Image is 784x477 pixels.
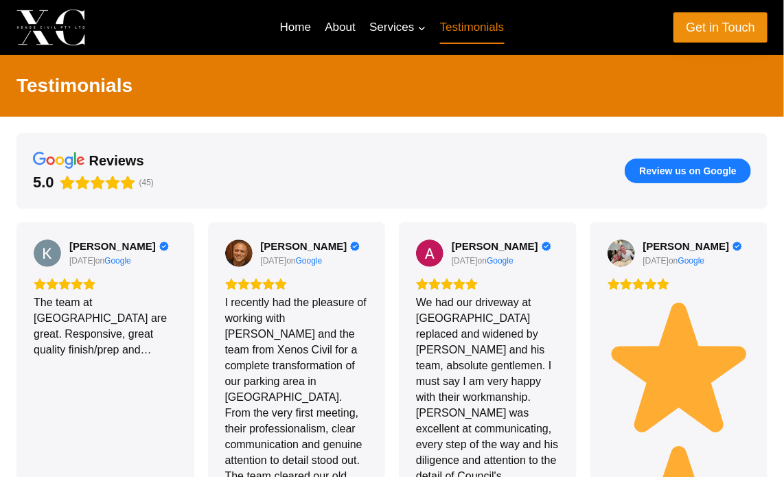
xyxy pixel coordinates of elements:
div: Rating: 5.0 out of 5 [225,278,369,290]
nav: Primary Navigation [273,11,511,44]
img: Karl Finnerty [34,240,61,267]
div: Rating: 5.0 out of 5 [608,278,751,290]
img: ⭐️ [608,294,751,438]
a: View on Google [34,240,61,267]
div: Verified Customer [542,242,551,251]
a: View on Google [296,255,323,266]
div: Verified Customer [159,242,169,251]
a: Review by Chris Kelesis [261,240,360,253]
h2: Testimonials [16,71,768,100]
span: [PERSON_NAME] [69,240,156,253]
img: damon fyson [608,240,635,267]
img: Chris Kelesis [225,240,253,267]
button: Child menu of Services [362,11,433,44]
div: Rating: 5.0 out of 5 [34,278,177,290]
p: Xenos Civil [97,16,193,38]
div: on [643,255,678,266]
div: Google [487,255,514,266]
div: 5.0 [33,173,54,192]
a: View on Google [104,255,131,266]
a: View on Google [487,255,514,266]
a: Xenos Civil [16,9,193,45]
div: reviews [89,152,144,170]
span: Review us on Google [639,165,737,177]
a: View on Google [678,255,705,266]
a: Testimonials [433,11,511,44]
a: About [318,11,362,44]
div: Google [678,255,705,266]
div: Rating: 5.0 out of 5 [33,173,135,192]
div: [DATE] [261,255,287,266]
img: Adrian Revell [416,240,443,267]
img: Xenos Civil [16,9,85,45]
a: Review by Adrian Revell [452,240,551,253]
div: on [261,255,296,266]
div: on [69,255,104,266]
a: Review by Karl Finnerty [69,240,169,253]
div: Verified Customer [733,242,742,251]
div: Google [104,255,131,266]
div: [DATE] [69,255,95,266]
div: on [452,255,487,266]
a: Home [273,11,318,44]
a: View on Google [608,240,635,267]
span: (45) [139,178,154,187]
a: View on Google [225,240,253,267]
div: [DATE] [643,255,669,266]
div: Google [296,255,323,266]
span: [PERSON_NAME] [261,240,347,253]
span: [PERSON_NAME] [643,240,730,253]
a: View on Google [416,240,443,267]
a: Get in Touch [673,12,768,42]
span: [PERSON_NAME] [452,240,538,253]
div: Rating: 5.0 out of 5 [416,278,560,290]
button: Review us on Google [625,159,751,183]
div: The team at [GEOGRAPHIC_DATA] are great. Responsive, great quality finish/prep and competitively ... [34,294,177,358]
div: Verified Customer [350,242,360,251]
a: Review by damon fyson [643,240,743,253]
div: [DATE] [452,255,478,266]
